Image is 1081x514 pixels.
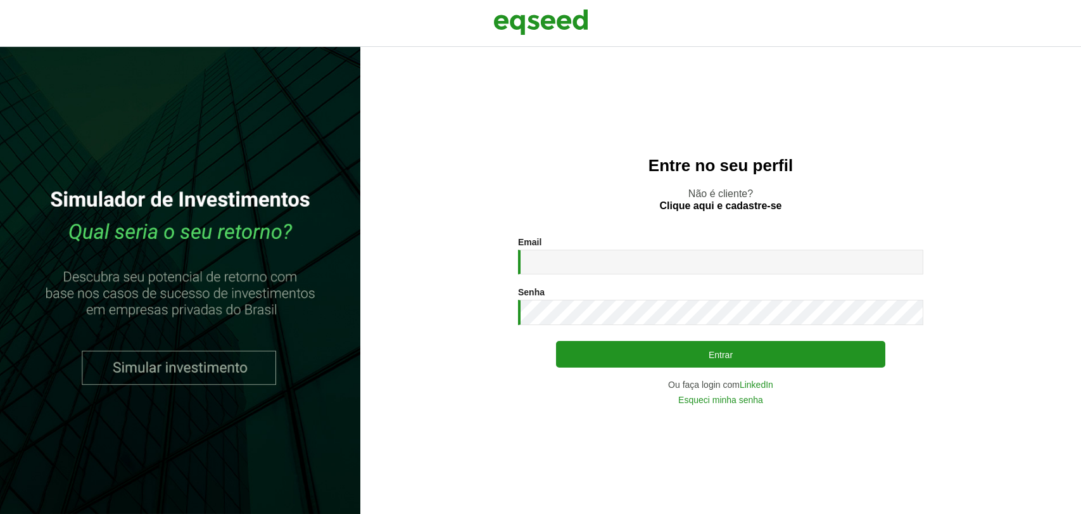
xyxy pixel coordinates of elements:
label: Senha [518,288,545,297]
h2: Entre no seu perfil [386,157,1056,175]
img: EqSeed Logo [493,6,588,38]
a: LinkedIn [740,380,773,389]
a: Clique aqui e cadastre-se [660,201,782,211]
button: Entrar [556,341,885,368]
label: Email [518,238,541,247]
div: Ou faça login com [518,380,923,389]
p: Não é cliente? [386,188,1056,212]
a: Esqueci minha senha [678,395,763,404]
